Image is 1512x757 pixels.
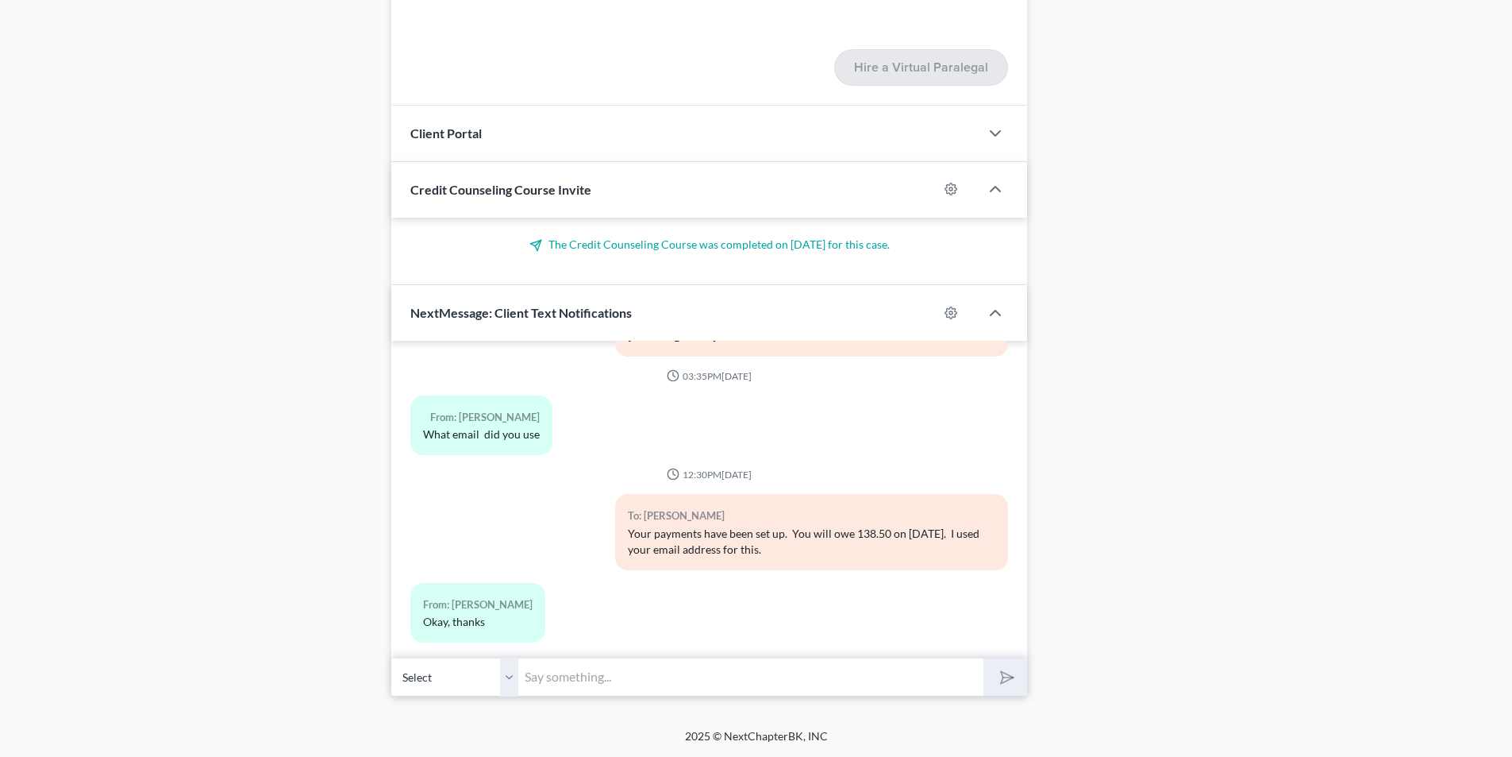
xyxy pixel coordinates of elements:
div: Okay, thanks [423,614,533,630]
div: To: [PERSON_NAME] [628,507,995,525]
span: Client Portal [410,126,482,141]
input: Say something... [518,658,983,697]
p: The Credit Counseling Course was completed on [DATE] for this case. [410,237,1008,253]
button: Hire a Virtual Paralegal [834,49,1008,86]
div: 03:35PM[DATE] [410,369,1008,383]
div: From: [PERSON_NAME] [423,408,540,427]
div: 12:30PM[DATE] [410,468,1008,481]
div: What email did you use [423,427,540,442]
div: 2025 © NextChapterBK, INC [304,728,1209,757]
div: Your payments have been set up. You will owe 138.50 on [DATE]. I used your email address for this. [628,526,995,558]
span: Credit Counseling Course Invite [410,182,591,197]
div: From: [PERSON_NAME] [423,596,533,614]
span: NextMessage: Client Text Notifications [410,305,632,320]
